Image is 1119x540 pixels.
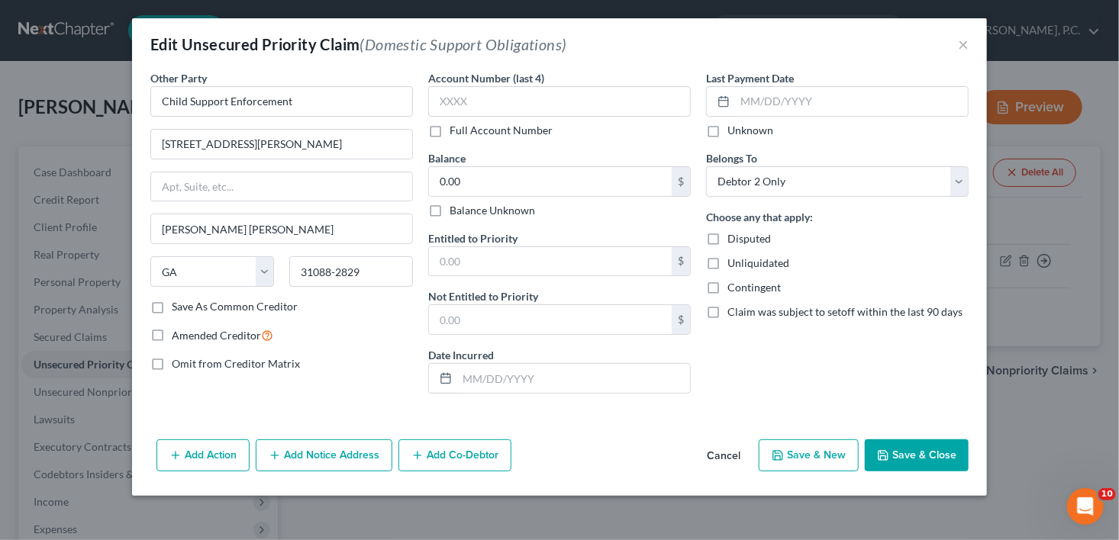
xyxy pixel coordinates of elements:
div: Recent message [31,192,274,208]
div: We typically reply in a few hours [31,296,255,312]
button: Search for help [22,339,283,370]
label: Full Account Number [450,123,553,138]
div: Statement of Financial Affairs - Payments Made in the Last 90 days [31,382,256,414]
span: Help [242,438,266,448]
button: Add Notice Address [256,439,392,471]
label: Not Entitled to Priority [428,288,538,304]
button: Messages [102,400,203,461]
label: Balance Unknown [450,203,535,218]
button: Add Action [156,439,250,471]
img: Profile image for James [192,24,223,55]
span: Of course! [68,216,124,228]
img: Profile image for Kelly [31,215,62,246]
label: Choose any that apply: [706,209,813,225]
div: Profile image for KellyOf course![PERSON_NAME]•[DATE] [16,202,289,259]
input: Enter zip... [289,256,413,287]
label: Unknown [727,123,773,138]
input: Search creditor by name... [150,86,413,117]
input: 0.00 [429,247,672,276]
div: Recent messageProfile image for KellyOf course![PERSON_NAME]•[DATE] [15,179,290,259]
input: MM/DD/YYYY [457,364,690,393]
span: Home [34,438,68,448]
div: Close [263,24,290,52]
label: Save As Common Creditor [172,299,298,314]
span: Other Party [150,72,207,85]
span: (Domestic Support Obligations) [360,35,567,53]
div: • [DATE] [160,230,202,246]
button: Save & Close [865,439,969,471]
input: Enter city... [151,214,412,243]
label: Last Payment Date [706,70,794,86]
button: Cancel [695,441,753,471]
p: How can we help? [31,134,275,160]
img: Profile image for Emma [163,24,194,55]
span: Unliquidated [727,256,789,269]
input: XXXX [428,86,691,117]
span: Omit from Creditor Matrix [172,357,300,370]
span: Belongs To [706,152,757,165]
div: Send us a messageWe typically reply in a few hours [15,267,290,325]
label: Date Incurred [428,347,494,363]
span: Disputed [727,232,771,245]
img: Profile image for Lindsey [221,24,252,55]
div: [PERSON_NAME] [68,230,156,246]
button: Help [204,400,305,461]
label: Account Number (last 4) [428,70,544,86]
p: Hi there! [31,108,275,134]
img: logo [31,33,133,49]
span: Search for help [31,347,124,363]
button: Save & New [759,439,859,471]
div: Send us a message [31,280,255,296]
input: 0.00 [429,305,672,334]
div: $ [672,247,690,276]
button: × [958,35,969,53]
span: Amended Creditor [172,329,261,342]
div: $ [672,167,690,196]
span: Contingent [727,281,781,294]
input: MM/DD/YYYY [735,87,968,116]
input: Apt, Suite, etc... [151,172,412,201]
div: Edit Unsecured Priority Claim [150,34,567,55]
input: Enter address... [151,130,412,159]
span: Claim was subject to setoff within the last 90 days [727,305,963,318]
iframe: Intercom live chat [1067,488,1104,525]
span: 10 [1098,488,1116,500]
button: Add Co-Debtor [398,439,511,471]
div: Statement of Financial Affairs - Payments Made in the Last 90 days [22,376,283,420]
div: $ [672,305,690,334]
label: Balance [428,150,466,166]
span: Messages [127,438,179,448]
label: Entitled to Priority [428,230,518,246]
input: 0.00 [429,167,672,196]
